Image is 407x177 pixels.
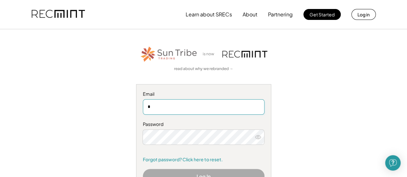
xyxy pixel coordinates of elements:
button: Log in [351,9,376,20]
button: Learn about SRECs [186,8,232,21]
button: About [243,8,257,21]
a: Forgot password? Click here to reset. [143,156,264,163]
img: recmint-logotype%403x.png [222,51,267,58]
img: STT_Horizontal_Logo%2B-%2BColor.png [140,45,198,63]
button: Partnering [268,8,293,21]
div: Open Intercom Messenger [385,155,401,171]
div: Password [143,121,264,128]
a: read about why we rebranded → [174,66,233,72]
button: Get Started [303,9,341,20]
img: recmint-logotype%403x.png [32,4,85,25]
div: Email [143,91,264,97]
div: is now [201,51,219,57]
